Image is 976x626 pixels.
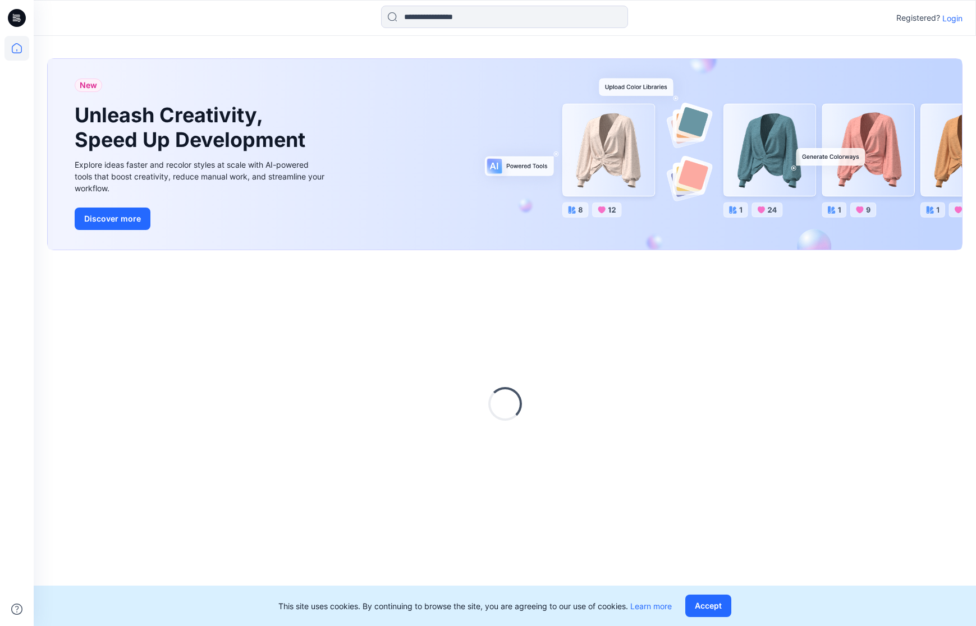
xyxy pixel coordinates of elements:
button: Accept [685,595,731,617]
button: Discover more [75,208,150,230]
p: Registered? [896,11,940,25]
h1: Unleash Creativity, Speed Up Development [75,103,310,151]
span: New [80,79,97,92]
p: This site uses cookies. By continuing to browse the site, you are agreeing to our use of cookies. [278,600,672,612]
p: Login [942,12,963,24]
a: Discover more [75,208,327,230]
div: Explore ideas faster and recolor styles at scale with AI-powered tools that boost creativity, red... [75,159,327,194]
a: Learn more [630,601,672,611]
